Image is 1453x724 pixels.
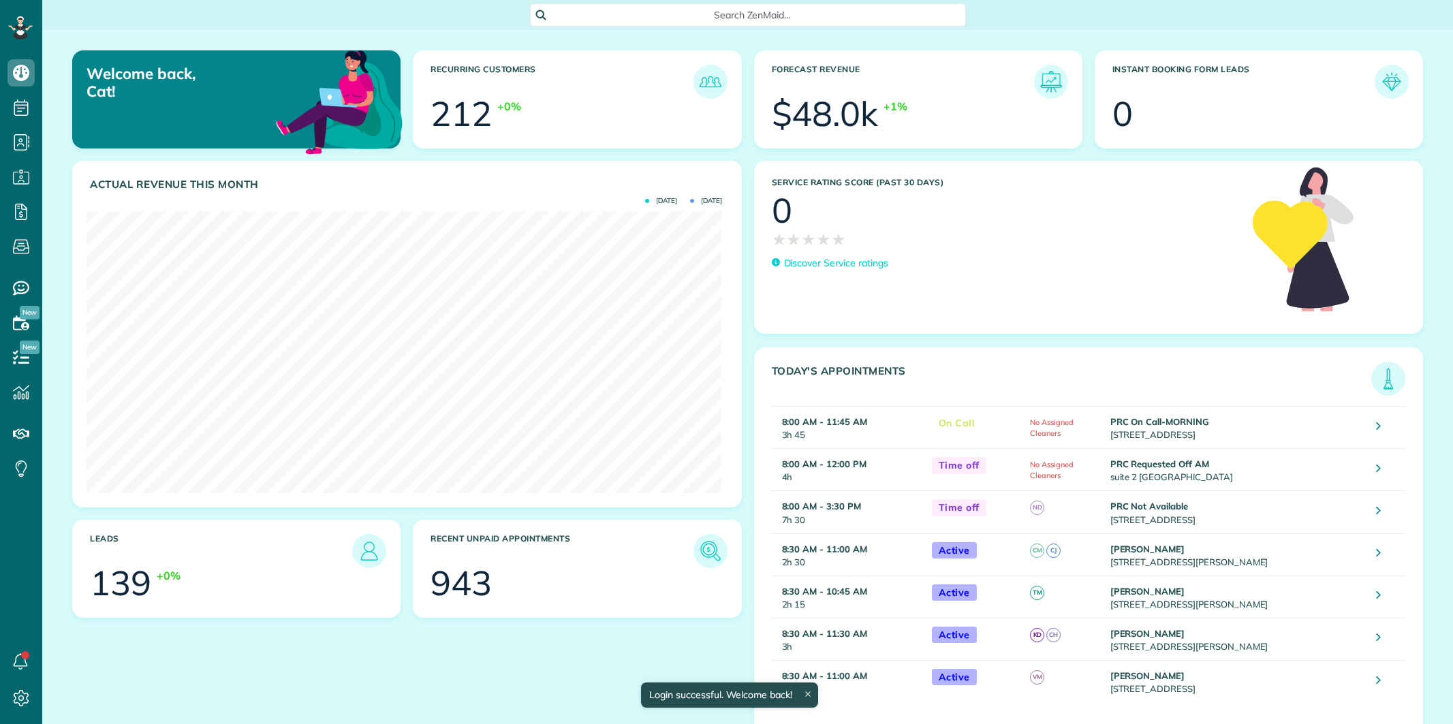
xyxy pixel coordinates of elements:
span: Active [932,542,977,559]
img: dashboard_welcome-42a62b7d889689a78055ac9021e634bf52bae3f8056760290aed330b23ab8690.png [273,35,405,167]
span: Time off [932,457,986,474]
td: [STREET_ADDRESS][PERSON_NAME] [1107,533,1366,576]
p: Welcome back, Cat! [87,65,296,101]
div: 0 [772,193,792,227]
span: ND [1030,501,1044,515]
img: icon_form_leads-04211a6a04a5b2264e4ee56bc0799ec3eb69b7e499cbb523a139df1d13a81ae0.png [1378,68,1405,95]
strong: [PERSON_NAME] [1110,586,1185,597]
strong: 8:00 AM - 3:30 PM [782,501,861,511]
h3: Forecast Revenue [772,65,1034,99]
td: [STREET_ADDRESS] [1107,407,1366,449]
span: No Assigned Cleaners [1030,460,1074,480]
span: ★ [801,227,816,251]
div: 0 [1112,97,1133,131]
strong: 8:30 AM - 10:45 AM [782,586,867,597]
h3: Recent unpaid appointments [431,534,693,568]
img: icon_unpaid_appointments-47b8ce3997adf2238b356f14209ab4cced10bd1f174958f3ca8f1d0dd7fffeee.png [697,537,724,565]
span: Time off [932,499,986,516]
td: [STREET_ADDRESS][PERSON_NAME] [1107,576,1366,618]
td: [STREET_ADDRESS] [1107,660,1366,702]
span: VM [1030,670,1044,684]
a: Discover Service ratings [772,256,888,270]
img: icon_leads-1bed01f49abd5b7fead27621c3d59655bb73ed531f8eeb49469d10e621d6b896.png [356,537,383,565]
span: ★ [786,227,801,251]
span: No Assigned Cleaners [1030,418,1074,438]
div: +0% [497,99,521,114]
strong: 8:30 AM - 11:30 AM [782,628,867,639]
span: CM [1030,544,1044,558]
h3: Instant Booking Form Leads [1112,65,1375,99]
div: +0% [157,568,181,584]
span: CJ [1046,544,1061,558]
span: KD [1030,628,1044,642]
img: icon_recurring_customers-cf858462ba22bcd05b5a5880d41d6543d210077de5bb9ebc9590e49fd87d84ed.png [697,68,724,95]
h3: Actual Revenue this month [90,178,728,191]
strong: PRC On Call-MORNING [1110,416,1209,427]
span: ★ [816,227,831,251]
span: ★ [772,227,787,251]
td: 2h 30 [772,660,925,702]
span: ★ [831,227,846,251]
span: Active [932,669,977,686]
td: [STREET_ADDRESS][PERSON_NAME] [1107,618,1366,660]
span: New [20,306,40,319]
img: icon_todays_appointments-901f7ab196bb0bea1936b74009e4eb5ffbc2d2711fa7634e0d609ed5ef32b18b.png [1375,365,1402,392]
strong: 8:30 AM - 11:00 AM [782,670,867,681]
img: icon_forecast_revenue-8c13a41c7ed35a8dcfafea3cbb826a0462acb37728057bba2d056411b612bbbe.png [1037,68,1065,95]
strong: 8:30 AM - 11:00 AM [782,544,867,554]
span: [DATE] [645,198,677,204]
td: 4h [772,449,925,491]
strong: PRC Not Available [1110,501,1188,511]
td: 2h 30 [772,533,925,576]
div: Login successful. Welcome back! [641,682,818,708]
strong: [PERSON_NAME] [1110,670,1185,681]
span: On Call [932,415,982,432]
h3: Leads [90,534,352,568]
div: 139 [90,566,151,600]
span: New [20,341,40,354]
span: [DATE] [690,198,722,204]
h3: Service Rating score (past 30 days) [772,178,1240,187]
strong: PRC Requested Off AM [1110,458,1209,469]
td: 7h 30 [772,491,925,533]
strong: [PERSON_NAME] [1110,628,1185,639]
strong: 8:00 AM - 12:00 PM [782,458,866,469]
div: 943 [431,566,492,600]
td: 3h 45 [772,407,925,449]
div: 212 [431,97,492,131]
td: 2h 15 [772,576,925,618]
div: +1% [884,99,907,114]
div: $48.0k [772,97,879,131]
span: TM [1030,586,1044,600]
strong: 8:00 AM - 11:45 AM [782,416,867,427]
td: suite 2 [GEOGRAPHIC_DATA] [1107,449,1366,491]
h3: Recurring Customers [431,65,693,99]
td: [STREET_ADDRESS] [1107,491,1366,533]
span: CH [1046,628,1061,642]
span: Active [932,627,977,644]
td: 3h [772,618,925,660]
p: Discover Service ratings [784,256,888,270]
strong: [PERSON_NAME] [1110,544,1185,554]
span: Active [932,584,977,601]
h3: Today's Appointments [772,365,1372,396]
